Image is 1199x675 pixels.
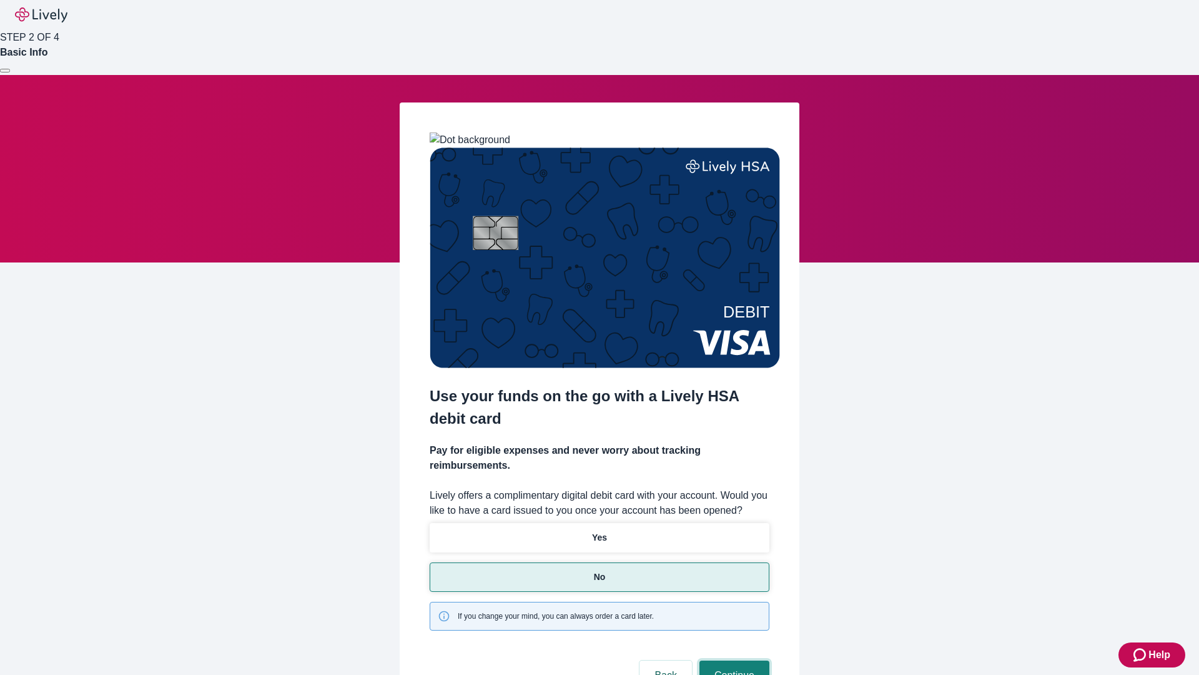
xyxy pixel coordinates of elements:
img: Debit card [430,147,780,368]
button: Yes [430,523,769,552]
span: If you change your mind, you can always order a card later. [458,611,654,622]
img: Dot background [430,132,510,147]
button: Zendesk support iconHelp [1118,642,1185,667]
button: No [430,562,769,592]
svg: Zendesk support icon [1133,647,1148,662]
h4: Pay for eligible expenses and never worry about tracking reimbursements. [430,443,769,473]
h2: Use your funds on the go with a Lively HSA debit card [430,385,769,430]
span: Help [1148,647,1170,662]
p: No [594,571,606,584]
p: Yes [592,531,607,544]
img: Lively [15,7,67,22]
label: Lively offers a complimentary digital debit card with your account. Would you like to have a card... [430,488,769,518]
